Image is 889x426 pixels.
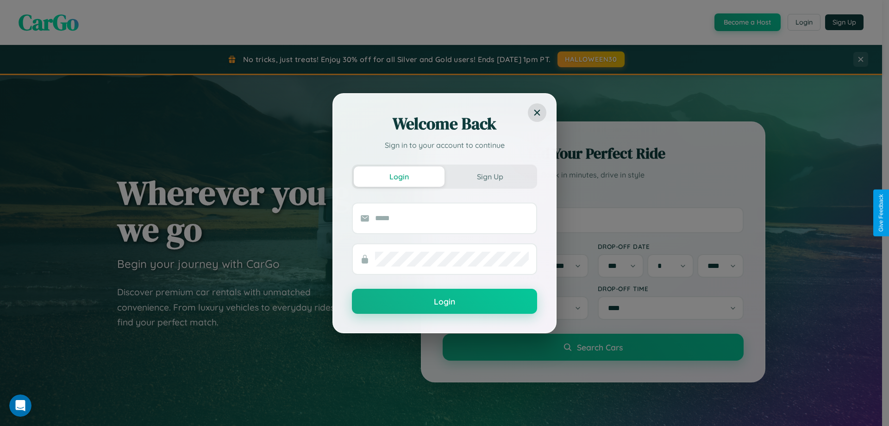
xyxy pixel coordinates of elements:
[354,166,444,187] button: Login
[444,166,535,187] button: Sign Up
[352,113,537,135] h2: Welcome Back
[352,140,537,151] p: Sign in to your account to continue
[352,289,537,314] button: Login
[9,394,31,417] iframe: Intercom live chat
[878,194,884,232] div: Give Feedback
